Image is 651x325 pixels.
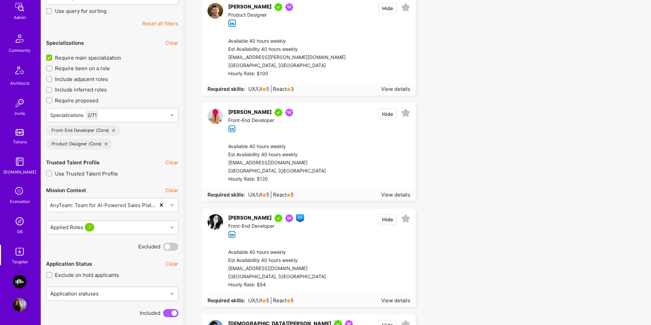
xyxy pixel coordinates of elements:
[46,39,84,46] div: Specializations
[13,155,26,168] img: guide book
[50,111,83,119] div: Specializations
[208,108,223,124] img: User Avatar
[271,297,294,304] span: React 5
[208,297,245,304] strong: Required skills:
[228,70,346,78] div: Hourly Rate: $100
[46,125,120,136] div: Front-End Developer (Core)
[13,185,26,198] i: icon SelectionTeam
[381,191,410,198] div: View details
[85,223,94,231] span: 1
[55,271,119,279] span: Exclude on hold applicants
[378,3,397,14] button: Hide
[170,226,174,229] i: icon Chevron
[262,299,266,303] i: icon Star
[228,273,326,281] div: [GEOGRAPHIC_DATA], [GEOGRAPHIC_DATA]
[228,151,326,159] div: Est Availability 40 hours weekly
[50,201,156,208] div: AnyTeam: Team for AI-Powered Sales Platform
[9,47,31,54] div: Community
[12,63,28,80] img: Architects
[208,191,245,198] strong: Required skills:
[55,170,118,177] span: Use Trusted Talent Profile
[287,193,291,197] i: icon Star
[228,125,236,133] i: icon linkedIn
[165,159,178,166] button: Clear
[228,159,326,167] div: [EMAIL_ADDRESS][DOMAIN_NAME]
[12,31,28,47] img: Community
[271,85,294,93] span: React 3
[55,86,107,93] span: Include inferred roles
[165,260,178,267] button: Clear
[287,299,291,303] i: icon Star
[208,108,223,133] a: User Avatar
[228,117,296,125] div: Front-End Developer
[401,108,410,118] i: icon EmptyStar
[228,108,272,117] div: [PERSON_NAME]
[285,3,293,11] img: Been on Mission
[3,168,36,176] div: [DOMAIN_NAME]
[46,187,86,194] div: Mission Context
[46,159,100,166] div: Trusted Talent Profile
[228,45,346,54] div: Est Availability 40 hours weekly
[55,97,98,104] span: Require proposed
[228,214,272,222] div: [PERSON_NAME]
[246,191,269,198] span: UX/UI 5
[55,54,121,61] span: Require main specialization
[287,87,291,92] i: icon Star
[13,298,26,311] img: User Avatar
[10,198,30,205] div: Evaluation
[381,85,410,93] div: View details
[274,108,282,117] img: A.Teamer in Residence
[13,0,26,14] img: admin teamwork
[208,214,223,238] a: User Avatar
[228,143,326,151] div: Available 40 hours weekly
[11,298,28,311] a: User Avatar
[13,138,27,145] div: Tokens
[16,129,24,136] img: tokens
[86,110,98,120] div: 2 / 71
[274,3,282,11] img: A.Teamer in Residence
[285,108,293,117] img: Been on Mission
[12,258,28,265] div: Targeter
[10,80,29,87] div: Architects
[13,245,26,258] img: Skill Targeter
[228,257,326,265] div: Est Availability 40 hours weekly
[274,214,282,222] img: A.Teamer in Residence
[228,281,326,289] div: Hourly Rate: $94
[208,3,223,27] a: User Avatar
[170,292,174,296] i: icon Chevron
[48,222,97,232] div: Applied Roles
[170,203,174,207] i: icon Chevron
[46,139,113,149] div: Product Designer (Core)
[105,143,107,145] i: icon Close
[401,3,410,12] i: icon EmptyStar
[17,228,23,235] div: DB
[165,39,178,46] button: Clear
[208,3,223,19] img: User Avatar
[15,110,25,117] div: Invite
[55,76,108,83] span: Include adjacent roles
[13,275,26,288] img: AI Trader: AI Trading Platform
[246,85,269,93] span: UX/UI 5
[228,62,346,70] div: [GEOGRAPHIC_DATA], [GEOGRAPHIC_DATA]
[228,3,272,11] div: [PERSON_NAME]
[13,215,26,228] img: Admin Search
[228,265,326,273] div: [EMAIL_ADDRESS][DOMAIN_NAME]
[285,214,293,222] img: Been on Mission
[170,114,174,117] i: icon Chevron
[228,175,326,183] div: Hourly Rate: $120
[246,297,269,304] span: UX/UI 5
[208,214,223,230] img: User Avatar
[13,96,26,110] img: Invite
[11,275,28,288] a: AI Trader: AI Trading Platform
[165,187,178,194] button: Clear
[140,309,160,317] span: Included
[228,11,296,19] div: Product Designer
[48,289,100,299] div: Application statuses
[296,214,304,222] img: Front-end guild
[142,20,178,27] button: Reset all filters
[228,54,346,62] div: [EMAIL_ADDRESS][PERSON_NAME][DOMAIN_NAME]
[262,87,266,92] i: icon Star
[271,191,294,198] span: React 5
[378,214,397,225] button: Hide
[138,243,160,250] span: Excluded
